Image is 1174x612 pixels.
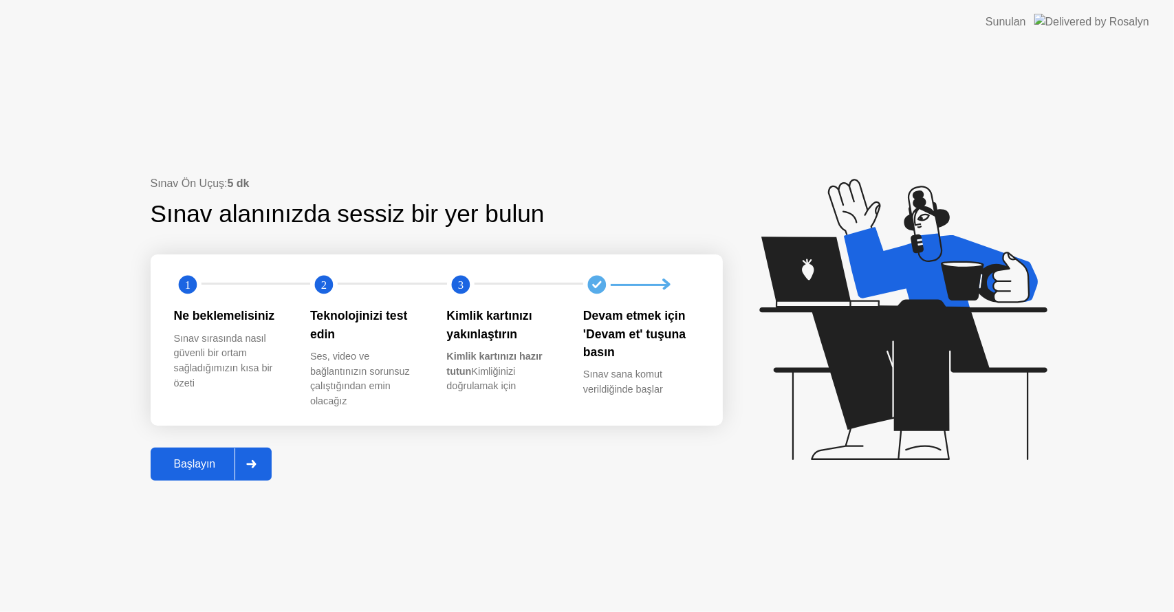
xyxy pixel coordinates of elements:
div: Kimlik kartınızı yakınlaştırın [447,307,562,343]
div: Sınav Ön Uçuş: [151,175,723,192]
img: Delivered by Rosalyn [1034,14,1149,30]
button: Başlayın [151,448,272,481]
div: Ses, video ve bağlantınızın sorunsuz çalıştığından emin olacağız [310,349,425,408]
text: 2 [321,278,327,292]
div: Kimliğinizi doğrulamak için [447,349,562,394]
text: 3 [457,278,463,292]
b: Kimlik kartınızı hazır tutun [447,351,543,377]
div: Sınav alanınızda sessiz bir yer bulun [151,196,635,232]
b: 5 dk [228,177,250,189]
div: Sunulan [986,14,1026,30]
div: Sınav sırasında nasıl güvenli bir ortam sağladığımızın kısa bir özeti [174,331,289,391]
div: Devam etmek için 'Devam et' tuşuna basın [583,307,698,361]
div: Sınav sana komut verildiğinde başlar [583,367,698,397]
div: Ne beklemelisiniz [174,307,289,325]
div: Teknolojinizi test edin [310,307,425,343]
text: 1 [184,278,190,292]
div: Başlayın [155,458,235,470]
